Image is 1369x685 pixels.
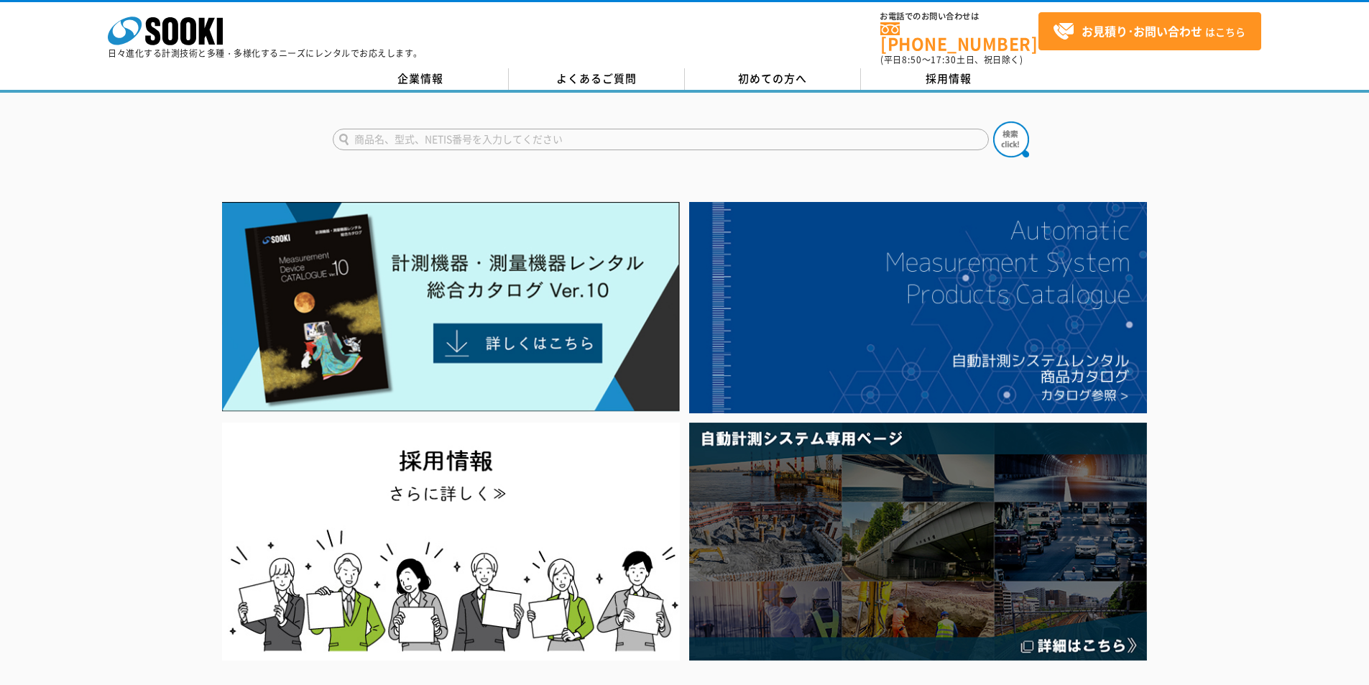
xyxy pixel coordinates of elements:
[222,423,680,661] img: SOOKI recruit
[931,53,957,66] span: 17:30
[1082,22,1202,40] strong: お見積り･お問い合わせ
[333,129,989,150] input: 商品名、型式、NETIS番号を入力してください
[689,423,1147,661] img: 自動計測システム専用ページ
[880,53,1023,66] span: (平日 ～ 土日、祝日除く)
[861,68,1037,90] a: 採用情報
[880,12,1038,21] span: お電話でのお問い合わせは
[689,202,1147,413] img: 自動計測システムカタログ
[1038,12,1261,50] a: お見積り･お問い合わせはこちら
[222,202,680,412] img: Catalog Ver10
[108,49,423,58] p: 日々進化する計測技術と多種・多様化するニーズにレンタルでお応えします。
[1053,21,1245,42] span: はこちら
[738,70,807,86] span: 初めての方へ
[880,22,1038,52] a: [PHONE_NUMBER]
[509,68,685,90] a: よくあるご質問
[685,68,861,90] a: 初めての方へ
[902,53,922,66] span: 8:50
[993,121,1029,157] img: btn_search.png
[333,68,509,90] a: 企業情報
